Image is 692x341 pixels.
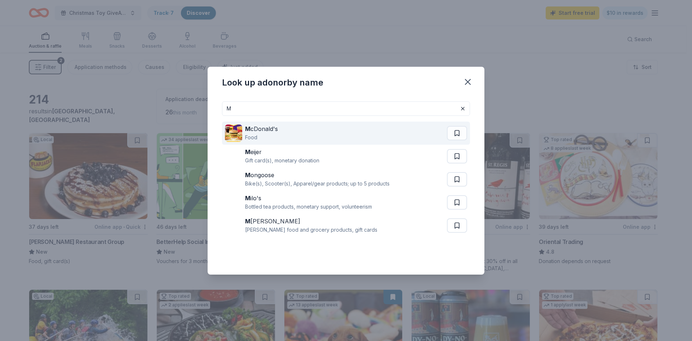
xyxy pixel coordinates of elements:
img: Image for McDonald's [225,124,242,142]
strong: M [245,125,250,132]
div: Bottled tea products, monetary support, volunteerism [245,202,372,211]
div: Bike(s), Scooter(s), Apparel/gear products; up to 5 products [245,179,390,188]
input: Search [222,101,470,116]
img: Image for Milo's [225,194,242,211]
img: Image for Meijer [225,148,242,165]
strong: M [245,148,250,156]
img: Image for MARTIN'S [225,217,242,234]
div: cDonald's [245,124,278,133]
div: [PERSON_NAME] [245,217,377,226]
div: Look up a donor by name [222,77,323,88]
div: ongoose [245,171,390,179]
div: Food [245,133,278,142]
strong: M [245,171,250,179]
img: Image for Mongoose [225,171,242,188]
div: [PERSON_NAME] food and grocery products, gift cards [245,226,377,234]
strong: M [245,218,250,225]
div: Gift card(s), monetary donation [245,156,319,165]
strong: M [245,194,250,202]
div: ilo's [245,194,372,202]
div: eijer [245,148,319,156]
